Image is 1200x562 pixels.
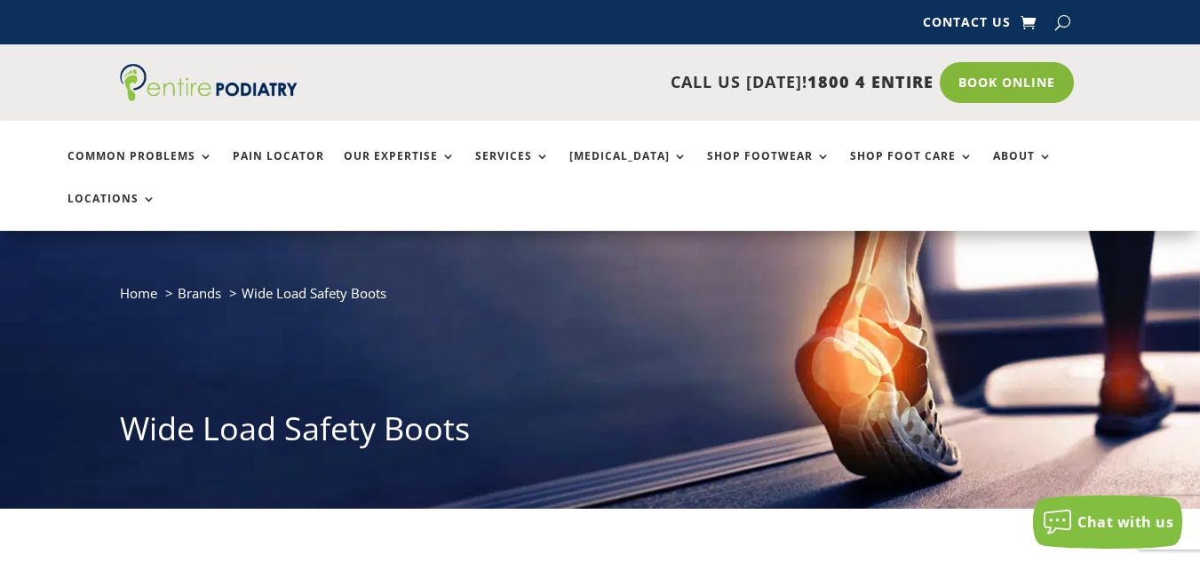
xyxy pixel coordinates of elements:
nav: breadcrumb [120,281,1080,318]
img: logo (1) [120,64,298,101]
a: Services [475,150,550,188]
h1: Wide Load Safety Boots [120,407,1080,460]
button: Chat with us [1033,495,1182,549]
a: Shop Foot Care [850,150,974,188]
a: About [993,150,1053,188]
a: [MEDICAL_DATA] [569,150,687,188]
a: Pain Locator [233,150,324,188]
a: Contact Us [923,16,1011,36]
span: Wide Load Safety Boots [242,284,386,302]
a: Our Expertise [344,150,456,188]
a: Brands [178,284,221,302]
a: Entire Podiatry [120,87,298,105]
a: Common Problems [68,150,213,188]
a: Book Online [940,62,1074,103]
a: Shop Footwear [707,150,830,188]
span: 1800 4 ENTIRE [807,71,934,92]
span: Chat with us [1077,512,1173,532]
a: Locations [68,193,156,231]
p: CALL US [DATE]! [338,71,934,94]
a: Home [120,284,157,302]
